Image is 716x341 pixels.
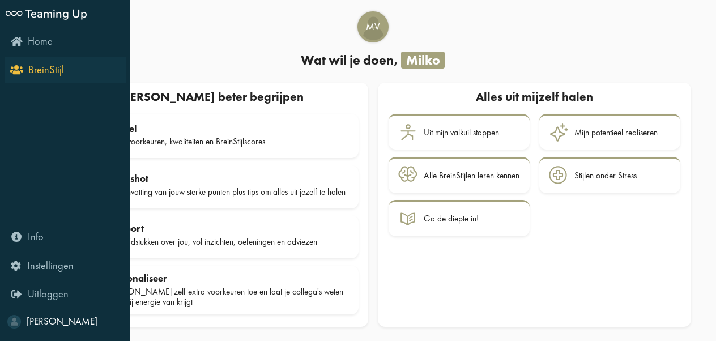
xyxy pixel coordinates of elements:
[108,187,349,197] div: Samenvatting van jouw sterke punten plus tips om alles uit jezelf te halen
[59,87,363,109] div: [PERSON_NAME] beter begrijpen
[108,137,349,147] div: Jouw voorkeuren, kwaliteiten en BreinStijlscores
[28,230,44,244] span: Info
[5,282,126,308] a: Uitloggen
[65,215,359,258] a: Rapport 9 hoofdstukken over jou, vol inzichten, oefeningen en adviezen
[108,223,349,234] div: Rapport
[389,200,530,236] a: Ga de diepte in!
[108,287,349,308] div: [PERSON_NAME] zelf extra voorkeuren toe en laat je collega's weten waar jij energie van krijgt
[28,287,69,301] span: Uitloggen
[65,165,359,208] a: Snapshot Samenvatting van jouw sterke punten plus tips om alles uit jezelf te halen
[65,266,359,315] a: Personaliseer [PERSON_NAME] zelf extra voorkeuren toe en laat je collega's weten waar jij energie...
[389,114,530,150] a: Uit mijn valkuil stappen
[27,259,74,272] span: Instellingen
[357,11,389,42] div: Milko Vlessing
[539,157,680,193] a: Stijlen onder Stress
[359,20,387,34] span: MV
[108,173,349,184] div: Snapshot
[5,57,126,83] a: BreinStijl
[27,315,97,327] span: [PERSON_NAME]
[28,63,64,76] span: BreinStijl
[5,253,126,279] a: Instellingen
[424,214,479,224] div: Ga de diepte in!
[108,237,349,247] div: 9 hoofdstukken over jou, vol inzichten, oefeningen en adviezen
[424,170,519,181] div: Alle BreinStijlen leren kennen
[424,127,499,138] div: Uit mijn valkuil stappen
[389,157,530,193] a: Alle BreinStijlen leren kennen
[539,114,680,150] a: Mijn potentieel realiseren
[387,87,681,109] div: Alles uit mijzelf halen
[65,114,359,159] a: Profiel Jouw voorkeuren, kwaliteiten en BreinStijlscores
[5,224,126,250] a: Info
[5,29,126,55] a: Home
[108,123,349,134] div: Profiel
[25,5,87,20] span: Teaming Up
[401,52,445,69] span: Milko
[301,52,398,69] span: Wat wil je doen,
[574,170,637,181] div: Stijlen onder Stress
[28,35,53,48] span: Home
[108,272,349,284] div: Personaliseer
[574,127,658,138] div: Mijn potentieel realiseren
